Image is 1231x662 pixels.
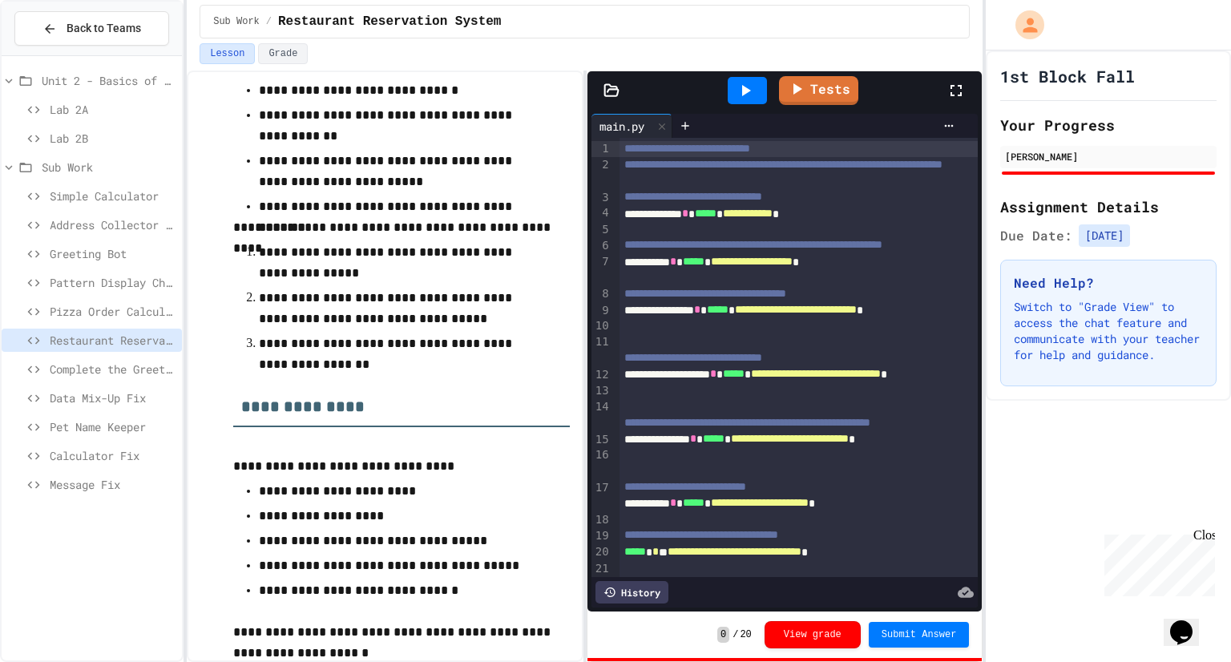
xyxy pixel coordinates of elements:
[591,576,611,592] div: 22
[50,101,176,118] span: Lab 2A
[591,303,611,319] div: 9
[50,447,176,464] span: Calculator Fix
[591,561,611,577] div: 21
[591,399,611,432] div: 14
[258,43,308,64] button: Grade
[50,274,176,291] span: Pattern Display Challenge
[42,72,176,89] span: Unit 2 - Basics of Python
[278,12,501,31] span: Restaurant Reservation System
[591,528,611,544] div: 19
[42,159,176,176] span: Sub Work
[50,303,176,320] span: Pizza Order Calculator
[50,130,176,147] span: Lab 2B
[882,628,957,641] span: Submit Answer
[591,447,611,480] div: 16
[50,245,176,262] span: Greeting Bot
[1014,299,1203,363] p: Switch to "Grade View" to access the chat feature and communicate with your teacher for help and ...
[717,627,729,643] span: 0
[50,216,176,233] span: Address Collector Fix
[1014,273,1203,293] h3: Need Help?
[50,332,176,349] span: Restaurant Reservation System
[869,622,970,648] button: Submit Answer
[591,512,611,528] div: 18
[595,581,668,603] div: History
[591,222,611,238] div: 5
[1005,149,1212,163] div: [PERSON_NAME]
[591,318,611,334] div: 10
[213,15,260,28] span: Sub Work
[50,476,176,493] span: Message Fix
[1098,528,1215,596] iframe: chat widget
[50,188,176,204] span: Simple Calculator
[591,432,611,448] div: 15
[591,334,611,367] div: 11
[1000,114,1217,136] h2: Your Progress
[200,43,255,64] button: Lesson
[591,254,611,287] div: 7
[591,383,611,399] div: 13
[591,157,611,190] div: 2
[1079,224,1130,247] span: [DATE]
[591,141,611,157] div: 1
[779,76,858,105] a: Tests
[740,628,751,641] span: 20
[1000,196,1217,218] h2: Assignment Details
[1164,598,1215,646] iframe: chat widget
[765,621,861,648] button: View grade
[591,544,611,560] div: 20
[266,15,272,28] span: /
[591,190,611,206] div: 3
[50,418,176,435] span: Pet Name Keeper
[6,6,111,102] div: Chat with us now!Close
[591,238,611,254] div: 6
[733,628,738,641] span: /
[591,367,611,383] div: 12
[14,11,169,46] button: Back to Teams
[591,286,611,302] div: 8
[591,205,611,221] div: 4
[999,6,1048,43] div: My Account
[67,20,141,37] span: Back to Teams
[1000,65,1135,87] h1: 1st Block Fall
[50,361,176,377] span: Complete the Greeting
[591,480,611,513] div: 17
[591,118,652,135] div: main.py
[591,114,672,138] div: main.py
[1000,226,1072,245] span: Due Date:
[50,390,176,406] span: Data Mix-Up Fix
